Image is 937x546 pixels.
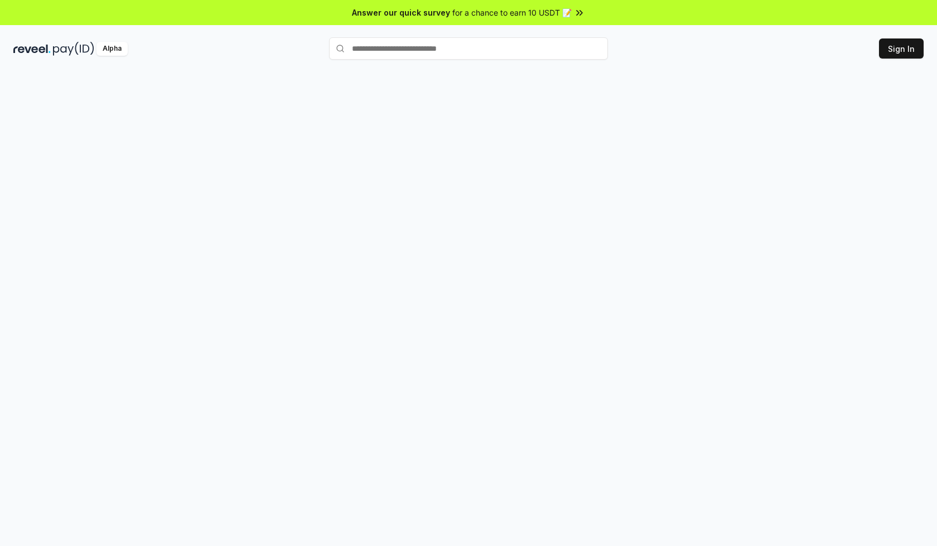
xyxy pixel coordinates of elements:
[452,7,572,18] span: for a chance to earn 10 USDT 📝
[352,7,450,18] span: Answer our quick survey
[53,42,94,56] img: pay_id
[879,38,924,59] button: Sign In
[13,42,51,56] img: reveel_dark
[96,42,128,56] div: Alpha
